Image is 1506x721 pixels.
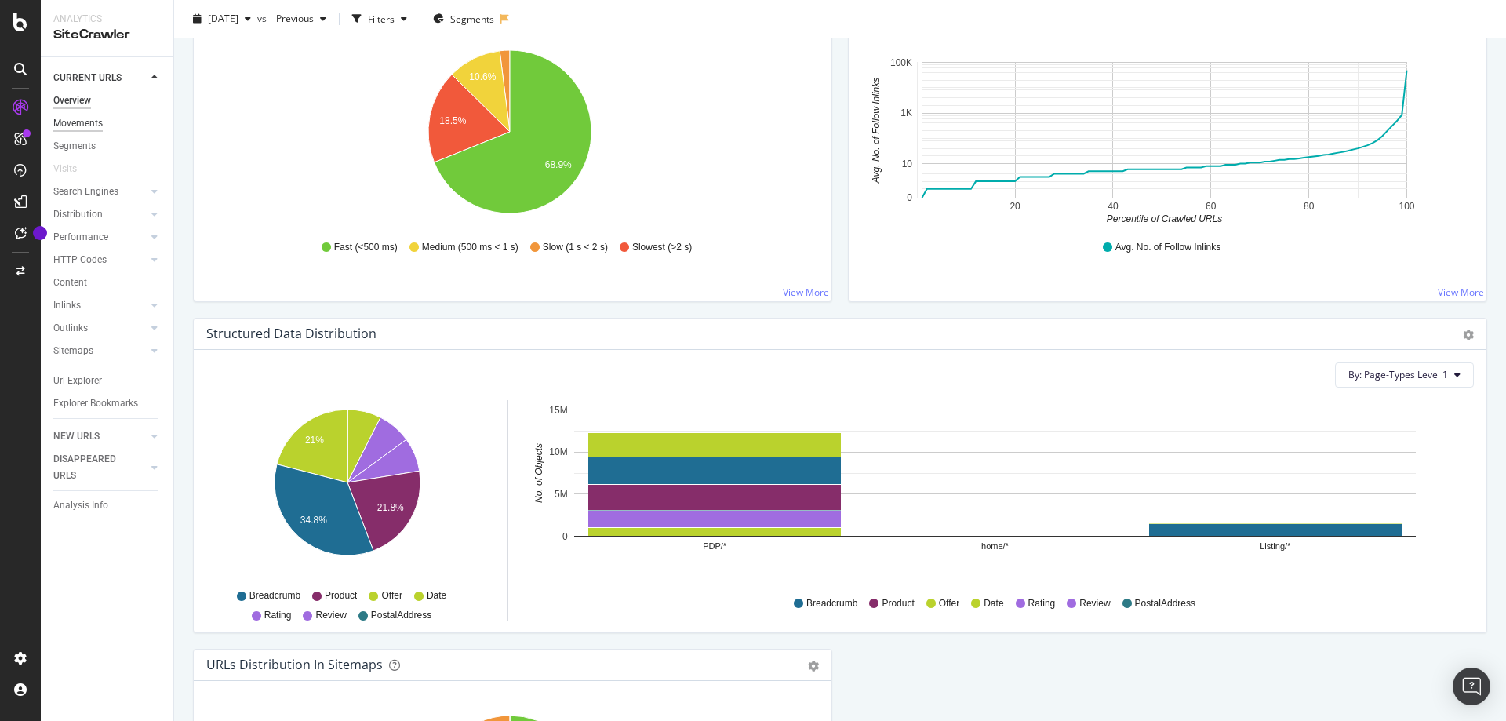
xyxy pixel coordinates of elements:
svg: A chart. [861,44,1468,226]
text: Percentile of Crawled URLs [1107,213,1222,224]
span: Review [1079,597,1110,610]
text: home/* [981,541,1009,551]
div: Analysis Info [53,497,108,514]
div: HTTP Codes [53,252,107,268]
text: 0 [562,531,568,542]
a: Overview [53,93,162,109]
div: Url Explorer [53,373,102,389]
a: Analysis Info [53,497,162,514]
button: [DATE] [187,6,257,31]
text: 21.8% [377,502,404,513]
text: 20 [1009,201,1020,212]
a: View More [1438,286,1484,299]
span: Slowest (>2 s) [632,241,692,254]
div: Search Engines [53,184,118,200]
div: NEW URLS [53,428,100,445]
button: By: Page-Types Level 1 [1335,362,1474,388]
text: 60 [1206,201,1217,212]
a: Outlinks [53,320,147,337]
div: URLs Distribution in Sitemaps [206,657,383,672]
div: Movements [53,115,103,132]
svg: A chart. [210,400,485,582]
button: Filters [346,6,413,31]
text: 10M [549,446,567,457]
text: 0 [907,192,912,203]
div: gear [808,661,819,672]
span: Rating [1028,597,1056,610]
div: Tooltip anchor [33,226,47,240]
div: Performance [53,229,108,246]
span: Slow (1 s < 2 s) [543,241,608,254]
text: PDP/* [703,541,727,551]
div: Sitemaps [53,343,93,359]
a: Search Engines [53,184,147,200]
span: vs [257,12,270,25]
span: Review [315,609,346,622]
span: Offer [381,589,402,603]
text: 34.8% [300,515,327,526]
a: CURRENT URLS [53,70,147,86]
text: 18.5% [439,115,466,126]
text: 68.9% [545,159,572,170]
span: Offer [939,597,959,610]
button: Previous [270,6,333,31]
text: 5M [555,489,568,500]
span: Medium (500 ms < 1 s) [422,241,518,254]
text: Avg. No. of Follow Inlinks [871,78,882,184]
a: Inlinks [53,297,147,314]
a: Segments [53,138,162,155]
a: DISAPPEARED URLS [53,451,147,484]
span: Segments [450,12,494,25]
div: SiteCrawler [53,26,161,44]
div: DISAPPEARED URLS [53,451,133,484]
a: NEW URLS [53,428,147,445]
text: 10.6% [469,71,496,82]
span: 2025 Sep. 12th [208,12,238,25]
a: Content [53,275,162,291]
span: Breadcrumb [249,589,300,603]
span: Previous [270,12,314,25]
text: 100 [1399,201,1414,212]
span: Product [325,589,357,603]
div: CURRENT URLS [53,70,122,86]
text: 10 [902,158,913,169]
div: Structured Data Distribution [206,326,376,341]
div: Analytics [53,13,161,26]
a: Sitemaps [53,343,147,359]
button: Segments [427,6,500,31]
svg: A chart. [206,44,813,226]
text: 15M [549,405,567,416]
a: Url Explorer [53,373,162,389]
span: Product [882,597,914,610]
span: Fast (<500 ms) [334,241,398,254]
text: No. of Objects [533,443,544,503]
svg: A chart. [527,400,1462,582]
a: HTTP Codes [53,252,147,268]
span: PostalAddress [1135,597,1195,610]
span: Date [984,597,1003,610]
a: Movements [53,115,162,132]
div: Filters [368,12,395,25]
span: By: Page-Types Level 1 [1348,368,1448,381]
div: Content [53,275,87,291]
span: Date [427,589,446,603]
div: Outlinks [53,320,88,337]
a: Explorer Bookmarks [53,395,162,412]
div: Distribution [53,206,103,223]
div: Overview [53,93,91,109]
text: 80 [1304,201,1315,212]
div: Open Intercom Messenger [1453,668,1490,705]
text: 100K [890,57,912,68]
text: 40 [1108,201,1119,212]
text: 1K [900,107,912,118]
a: Performance [53,229,147,246]
span: Rating [264,609,292,622]
text: 21% [305,435,324,446]
span: Avg. No. of Follow Inlinks [1115,241,1221,254]
div: Segments [53,138,96,155]
span: Breadcrumb [806,597,857,610]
